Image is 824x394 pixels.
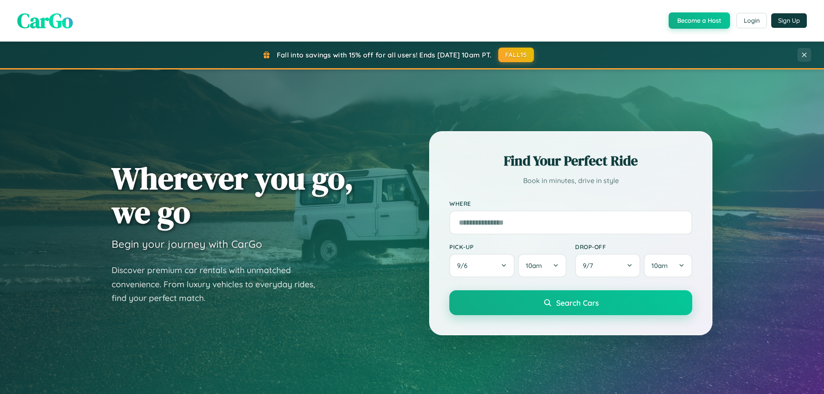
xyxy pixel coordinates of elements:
[556,298,599,307] span: Search Cars
[518,254,566,277] button: 10am
[736,13,767,28] button: Login
[669,12,730,29] button: Become a Host
[449,290,692,315] button: Search Cars
[112,161,354,229] h1: Wherever you go, we go
[277,51,492,59] span: Fall into savings with 15% off for all users! Ends [DATE] 10am PT.
[449,174,692,187] p: Book in minutes, drive in style
[498,48,534,62] button: FALL15
[771,13,807,28] button: Sign Up
[449,200,692,207] label: Where
[457,262,472,270] span: 9 / 6
[449,254,515,277] button: 9/6
[651,262,668,270] span: 10am
[449,243,566,250] label: Pick-up
[112,263,326,305] p: Discover premium car rentals with unmatched convenience. From luxury vehicles to everyday rides, ...
[112,238,262,250] h3: Begin your journey with CarGo
[644,254,692,277] button: 10am
[449,151,692,170] h2: Find Your Perfect Ride
[575,243,692,250] label: Drop-off
[575,254,640,277] button: 9/7
[17,6,73,35] span: CarGo
[583,262,597,270] span: 9 / 7
[526,262,542,270] span: 10am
